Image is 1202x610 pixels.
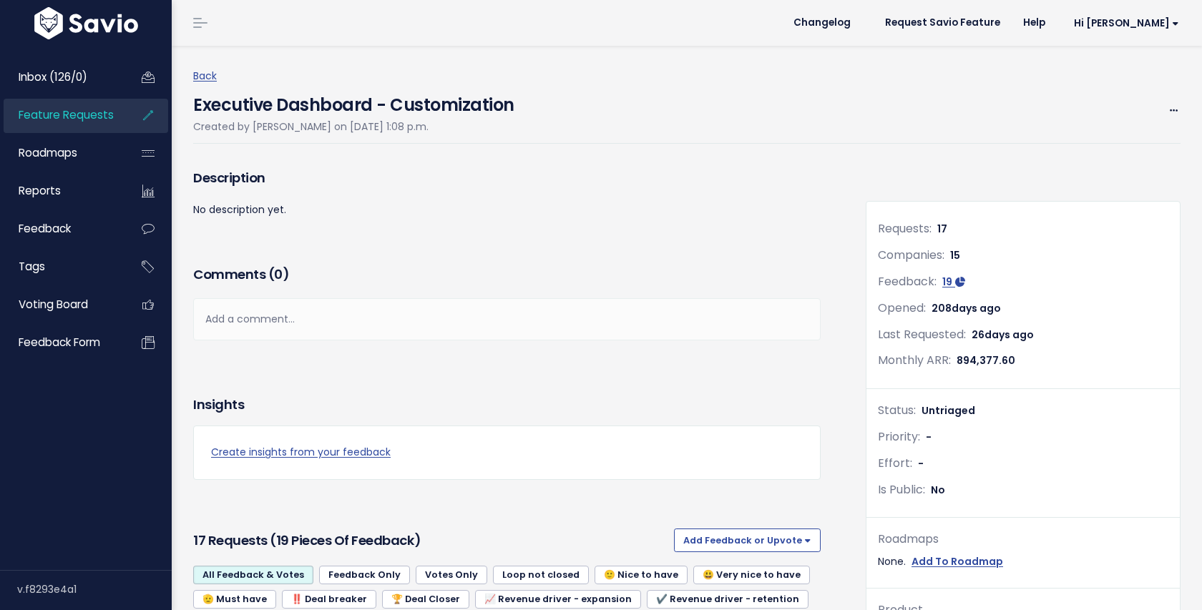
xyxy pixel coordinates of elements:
span: No [931,483,945,497]
a: 19 [942,275,965,289]
a: Add To Roadmap [912,553,1003,571]
a: ✔️ Revenue driver - retention [647,590,808,609]
a: Feedback Only [319,566,410,584]
a: Feature Requests [4,99,119,132]
span: Hi [PERSON_NAME] [1074,18,1179,29]
span: Feedback: [878,273,937,290]
span: Requests: [878,220,932,237]
span: Created by [PERSON_NAME] on [DATE] 1:08 p.m. [193,119,429,134]
span: Priority: [878,428,920,445]
span: days ago [984,328,1034,342]
span: 15 [950,248,960,262]
span: - [918,456,924,471]
p: No description yet. [193,201,821,219]
h4: Executive Dashboard - Customization [193,85,514,118]
a: Feedback [4,212,119,245]
a: Feedback form [4,326,119,359]
span: 26 [972,328,1034,342]
span: Companies: [878,247,944,263]
div: v.f8293e4a1 [17,571,172,608]
div: Roadmaps [878,529,1168,550]
button: Add Feedback or Upvote [674,528,821,551]
a: Roadmaps [4,137,119,169]
span: 17 [937,222,947,236]
span: Reports [19,183,61,198]
a: 🙂 Nice to have [595,566,688,584]
h3: 17 Requests (19 pieces of Feedback) [193,531,668,551]
span: Feedback form [19,335,100,350]
h3: Insights [193,395,244,415]
span: Opened: [878,300,926,316]
span: Untriaged [922,403,975,418]
a: Create insights from your feedback [211,443,803,461]
a: ‼️ Deal breaker [282,590,376,609]
span: - [926,430,932,444]
span: days ago [952,301,1001,315]
a: Help [1012,12,1057,34]
span: 208 [932,301,1001,315]
a: 📈 Revenue driver - expansion [475,590,641,609]
span: Monthly ARR: [878,352,951,368]
span: Roadmaps [19,145,77,160]
span: 19 [942,275,952,289]
a: Inbox (126/0) [4,61,119,94]
a: 🏆 Deal Closer [382,590,469,609]
a: Loop not closed [493,566,589,584]
img: logo-white.9d6f32f41409.svg [31,7,142,39]
a: 😃 Very nice to have [693,566,810,584]
span: Changelog [793,18,851,28]
a: Tags [4,250,119,283]
a: Reports [4,174,119,207]
span: Status: [878,402,916,418]
h3: Description [193,168,821,188]
span: Voting Board [19,297,88,312]
div: Add a comment... [193,298,821,340]
span: Inbox (126/0) [19,69,87,84]
a: 🫡 Must have [193,590,276,609]
span: Is Public: [878,481,925,498]
a: Voting Board [4,288,119,321]
a: Back [193,69,217,83]
span: 894,377.60 [957,353,1015,368]
span: Feature Requests [19,107,114,122]
div: None. [878,553,1168,571]
a: Request Savio Feature [874,12,1012,34]
span: Effort: [878,455,912,471]
span: 0 [274,265,283,283]
h3: Comments ( ) [193,265,821,285]
span: Tags [19,259,45,274]
a: Votes Only [416,566,487,584]
a: Hi [PERSON_NAME] [1057,12,1191,34]
span: Feedback [19,221,71,236]
span: Last Requested: [878,326,966,343]
a: All Feedback & Votes [193,566,313,584]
